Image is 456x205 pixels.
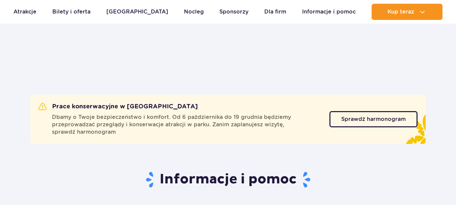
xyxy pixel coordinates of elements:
[302,4,356,20] a: Informacje i pomoc
[372,4,442,20] button: Kup teraz
[329,111,418,127] a: Sprawdź harmonogram
[52,113,321,136] span: Dbamy o Twoje bezpieczeństwo i komfort. Od 6 października do 19 grudnia będziemy przeprowadzać pr...
[387,9,414,15] span: Kup teraz
[341,117,406,122] span: Sprawdź harmonogram
[106,4,168,20] a: [GEOGRAPHIC_DATA]
[30,171,426,188] h1: Informacje i pomoc
[219,4,248,20] a: Sponsorzy
[264,4,286,20] a: Dla firm
[52,4,90,20] a: Bilety i oferta
[184,4,204,20] a: Nocleg
[14,4,36,20] a: Atrakcje
[38,103,198,111] h2: Prace konserwacyjne w [GEOGRAPHIC_DATA]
